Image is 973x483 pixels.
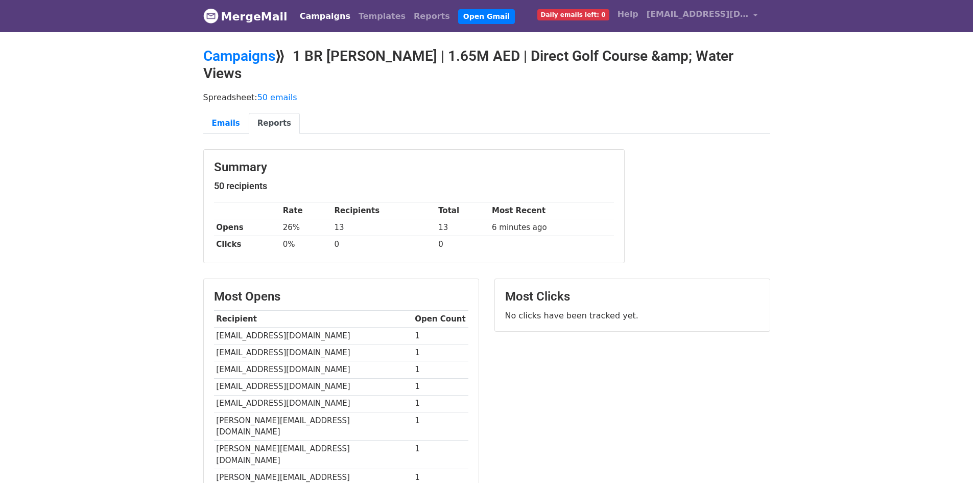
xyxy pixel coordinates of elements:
[214,311,413,328] th: Recipient
[214,219,280,236] th: Opens
[537,9,609,20] span: Daily emails left: 0
[203,8,219,24] img: MergeMail logo
[214,180,614,192] h5: 50 recipients
[458,9,515,24] a: Open Gmail
[214,412,413,441] td: [PERSON_NAME][EMAIL_ADDRESS][DOMAIN_NAME]
[922,434,973,483] iframe: Chat Widget
[489,219,613,236] td: 6 minutes ago
[214,236,280,253] th: Clicks
[413,328,468,344] td: 1
[413,311,468,328] th: Open Count
[332,202,436,219] th: Recipients
[413,395,468,412] td: 1
[647,8,749,20] span: [EMAIL_ADDRESS][DOMAIN_NAME]
[203,48,770,82] h2: ⟫ 1 BR [PERSON_NAME] | 1.65M AED | Direct Golf Course &amp; Water Views
[214,395,413,412] td: [EMAIL_ADDRESS][DOMAIN_NAME]
[203,6,288,27] a: MergeMail
[296,6,354,27] a: Campaigns
[354,6,410,27] a: Templates
[436,202,489,219] th: Total
[436,219,489,236] td: 13
[505,289,760,304] h3: Most Clicks
[280,202,332,219] th: Rate
[214,160,614,175] h3: Summary
[413,412,468,441] td: 1
[332,219,436,236] td: 13
[280,219,332,236] td: 26%
[257,93,297,102] a: 50 emails
[413,378,468,395] td: 1
[214,361,413,378] td: [EMAIL_ADDRESS][DOMAIN_NAME]
[332,236,436,253] td: 0
[413,441,468,469] td: 1
[249,113,300,134] a: Reports
[505,310,760,321] p: No clicks have been tracked yet.
[214,344,413,361] td: [EMAIL_ADDRESS][DOMAIN_NAME]
[203,92,770,103] p: Spreadsheet:
[436,236,489,253] td: 0
[214,328,413,344] td: [EMAIL_ADDRESS][DOMAIN_NAME]
[214,441,413,469] td: [PERSON_NAME][EMAIL_ADDRESS][DOMAIN_NAME]
[280,236,332,253] td: 0%
[203,113,249,134] a: Emails
[613,4,643,25] a: Help
[643,4,762,28] a: [EMAIL_ADDRESS][DOMAIN_NAME]
[410,6,454,27] a: Reports
[489,202,613,219] th: Most Recent
[214,378,413,395] td: [EMAIL_ADDRESS][DOMAIN_NAME]
[413,361,468,378] td: 1
[413,344,468,361] td: 1
[214,289,468,304] h3: Most Opens
[203,48,275,64] a: Campaigns
[533,4,613,25] a: Daily emails left: 0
